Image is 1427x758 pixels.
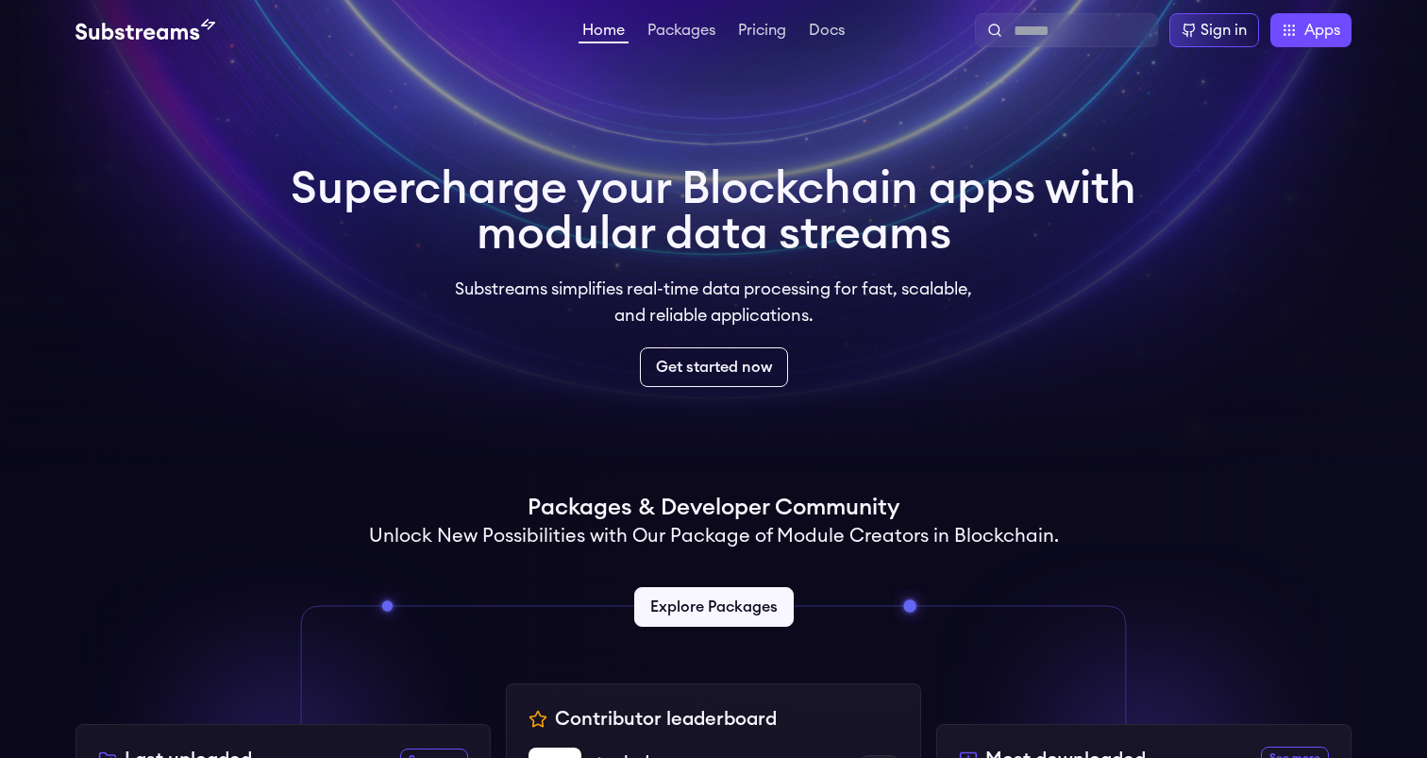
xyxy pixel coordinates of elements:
a: Sign in [1169,13,1259,47]
img: Substream's logo [76,19,215,42]
a: Packages [644,23,719,42]
a: Get started now [640,347,788,387]
h2: Unlock New Possibilities with Our Package of Module Creators in Blockchain. [369,523,1059,549]
h1: Supercharge your Blockchain apps with modular data streams [291,166,1136,257]
div: Sign in [1200,19,1247,42]
a: Explore Packages [634,587,794,627]
span: Apps [1304,19,1340,42]
a: Docs [805,23,848,42]
a: Home [579,23,629,43]
a: Pricing [734,23,790,42]
h1: Packages & Developer Community [528,493,899,523]
p: Substreams simplifies real-time data processing for fast, scalable, and reliable applications. [442,276,985,328]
